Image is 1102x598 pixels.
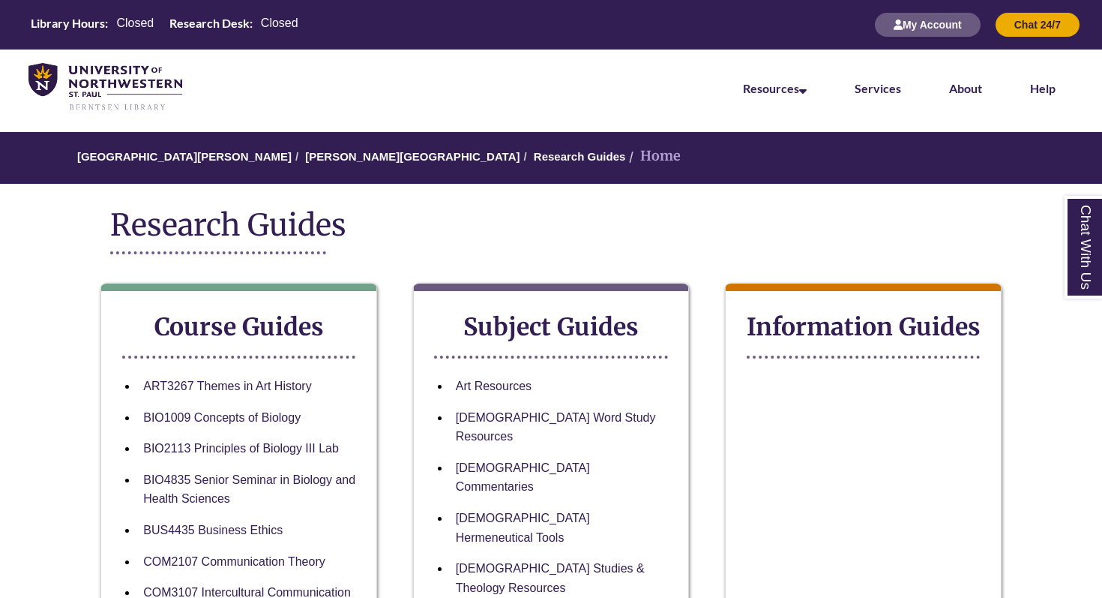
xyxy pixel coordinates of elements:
[875,18,981,31] a: My Account
[456,512,590,544] a: [DEMOGRAPHIC_DATA] Hermeneutical Tools
[28,63,182,112] img: UNWSP Library Logo
[77,150,292,163] a: [GEOGRAPHIC_DATA][PERSON_NAME]
[110,206,346,244] span: Research Guides
[456,562,645,594] a: [DEMOGRAPHIC_DATA] Studies & Theology Resources
[154,312,324,342] strong: Course Guides
[855,81,901,95] a: Services
[143,411,301,424] a: BIO1009 Concepts of Biology
[747,312,981,342] strong: Information Guides
[261,17,298,29] span: Closed
[949,81,982,95] a: About
[143,442,339,455] a: BIO2113 Principles of Biology III Lab
[25,15,110,32] th: Library Hours:
[25,15,304,35] a: Hours Today
[163,15,255,32] th: Research Desk:
[143,473,355,506] a: BIO4835 Senior Seminar in Biology and Health Sciences
[305,150,520,163] a: [PERSON_NAME][GEOGRAPHIC_DATA]
[456,411,656,443] a: [DEMOGRAPHIC_DATA] Word Study Resources
[456,461,590,494] a: [DEMOGRAPHIC_DATA] Commentaries
[25,15,304,34] table: Hours Today
[875,13,981,37] button: My Account
[1030,81,1056,95] a: Help
[116,17,154,29] span: Closed
[143,524,283,536] a: BUS4435 Business Ethics
[534,150,626,163] a: Research Guides
[743,81,807,95] a: Resources
[996,18,1080,31] a: Chat 24/7
[463,312,639,342] strong: Subject Guides
[143,380,311,392] a: ART3267 Themes in Art History
[996,13,1080,37] button: Chat 24/7
[456,380,532,392] a: Art Resources
[625,146,681,167] li: Home
[143,555,325,568] a: COM2107 Communication Theory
